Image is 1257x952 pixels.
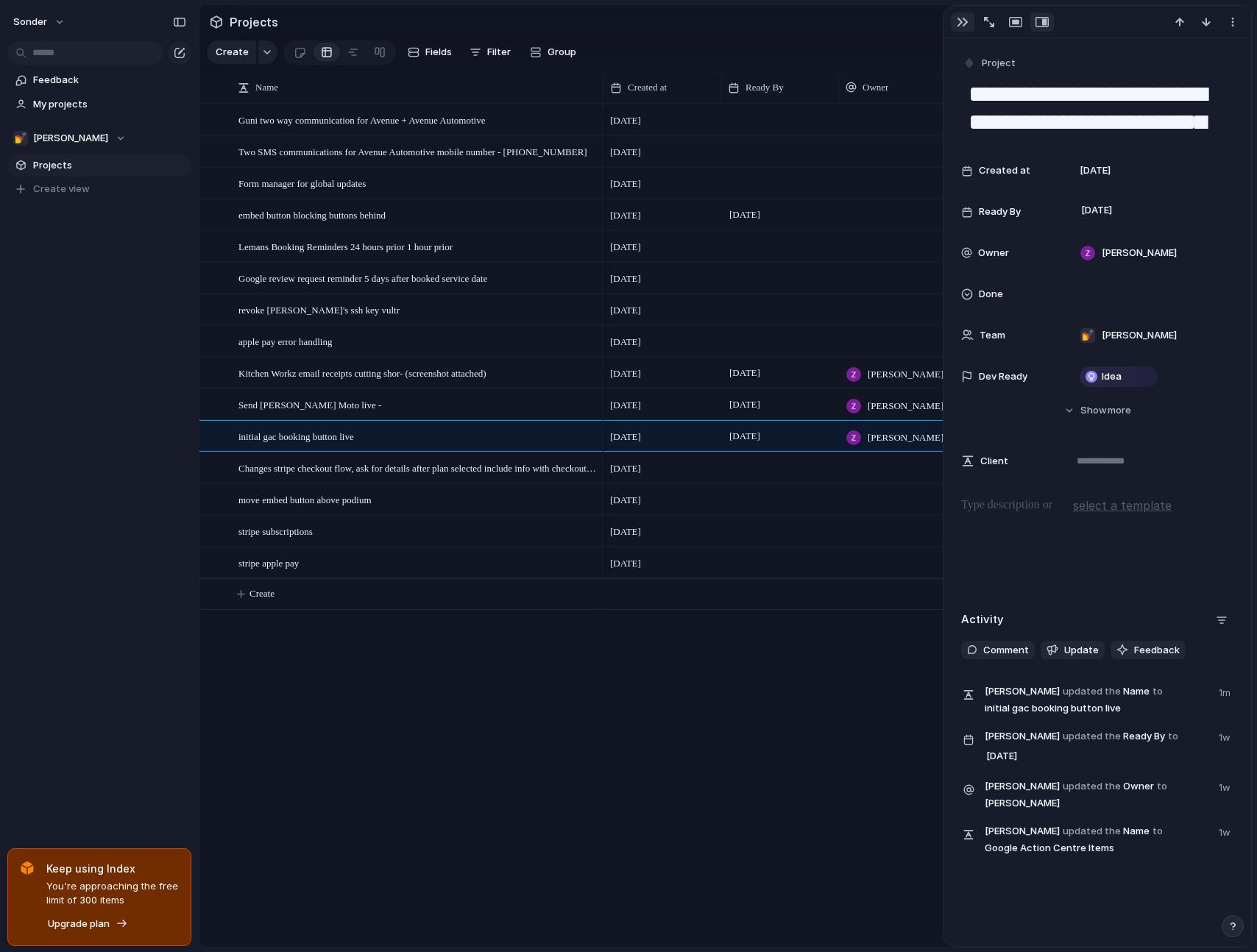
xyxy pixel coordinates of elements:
span: Done [979,287,1003,302]
span: [DATE] [610,366,641,381]
span: Client [980,454,1008,469]
span: to [1152,684,1163,699]
span: Upgrade plan [48,917,110,931]
button: Feedback [1111,641,1186,660]
span: Kitchen Workz email receipts cutting shor- (screenshot attached) [238,364,486,381]
h2: Activity [961,611,1004,628]
span: Update [1064,643,1099,658]
span: updated the [1063,779,1121,794]
span: [DATE] [610,271,641,286]
span: Name initial gac booking button live [985,683,1210,716]
button: Comment [961,641,1035,660]
span: initial gac booking button live [238,427,354,444]
span: Keep using Index [46,861,179,876]
span: [PERSON_NAME] [985,779,1060,794]
button: Project [960,53,1020,74]
span: 1w [1219,778,1233,795]
span: Comment [983,643,1029,658]
span: [PERSON_NAME] [33,131,108,146]
button: select a template [1071,494,1174,516]
span: [DATE] [610,303,641,318]
span: Owner [985,778,1210,811]
span: apple pay error handling [238,333,332,349]
span: Owner [863,80,888,95]
span: Group [548,45,576,60]
span: Projects [227,9,281,35]
span: [PERSON_NAME] [1102,328,1177,343]
span: Form manager for global updates [238,174,366,191]
span: [DATE] [610,177,641,191]
div: 💅 [13,131,28,146]
span: [DATE] [726,427,764,445]
span: Team [980,328,1005,343]
span: [DATE] [610,398,641,413]
span: My projects [33,97,186,112]
span: Filter [487,45,511,60]
span: Projects [33,158,186,173]
span: Google review request reminder 5 days after booked service date [238,269,487,286]
a: Feedback [7,69,191,91]
div: 💅 [1080,328,1095,343]
span: [PERSON_NAME] [985,684,1060,699]
span: Ready By [985,728,1210,767]
span: Show [1080,403,1107,418]
span: [DATE] [610,556,641,571]
span: to [1168,729,1178,744]
span: Name Google Action Centre Items [985,823,1210,856]
button: Showmore [961,397,1233,424]
span: [DATE] [610,145,641,160]
span: Created at [628,80,667,95]
span: stripe subscriptions [238,522,313,539]
span: 1m [1219,683,1233,700]
span: sonder [13,15,47,29]
span: [PERSON_NAME] [985,824,1060,839]
button: Fields [402,40,458,64]
span: [DATE] [610,113,641,128]
button: Group [523,40,584,64]
span: more [1108,403,1131,418]
span: revoke [PERSON_NAME]'s ssh key vultr [238,301,400,318]
button: Create view [7,178,191,200]
span: [DATE] [610,461,641,476]
span: [PERSON_NAME] [1102,246,1177,260]
span: move embed button above podium [238,491,372,508]
span: Two SMS communications for Avenue Automotive mobile number - [PHONE_NUMBER] [238,143,587,160]
span: Idea [1102,369,1122,384]
span: Ready By [979,205,1021,219]
span: Lemans Booking Reminders 24 hours prior 1 hour prior [238,238,453,255]
span: [DATE] [1080,163,1111,178]
span: [PERSON_NAME] [868,367,943,382]
span: Owner [978,246,1009,260]
span: embed button blocking buttons behind [238,206,386,223]
span: [DATE] [610,525,641,539]
span: [DATE] [726,364,764,382]
span: [DATE] [610,208,641,223]
span: 1w [1219,728,1233,745]
span: select a template [1073,497,1172,514]
a: My projects [7,93,191,116]
button: Create [207,40,256,64]
span: updated the [1063,684,1121,699]
span: Fields [425,45,452,60]
button: Upgrade plan [43,914,132,934]
span: to [1157,779,1167,794]
span: [PERSON_NAME] [868,430,943,445]
span: [PERSON_NAME] [868,399,943,413]
span: Create view [33,182,90,196]
span: Changes stripe checkout flow, ask for details after plan selected include info with checkout process [238,459,598,476]
span: 1w [1219,823,1233,840]
button: 💅[PERSON_NAME] [7,127,191,149]
span: Guni two way communication for Avenue + Avenue Automotive [238,111,485,128]
span: [PERSON_NAME] [985,796,1060,811]
span: updated the [1063,824,1121,839]
span: Create [216,45,249,60]
span: Send [PERSON_NAME] Moto live - [238,396,381,413]
span: Project [982,56,1016,71]
span: [DATE] [726,206,764,224]
span: updated the [1063,729,1121,744]
button: Filter [464,40,517,64]
span: [DATE] [610,430,641,444]
span: Create [249,586,275,601]
span: [DATE] [726,396,764,413]
span: [DATE] [610,335,641,349]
